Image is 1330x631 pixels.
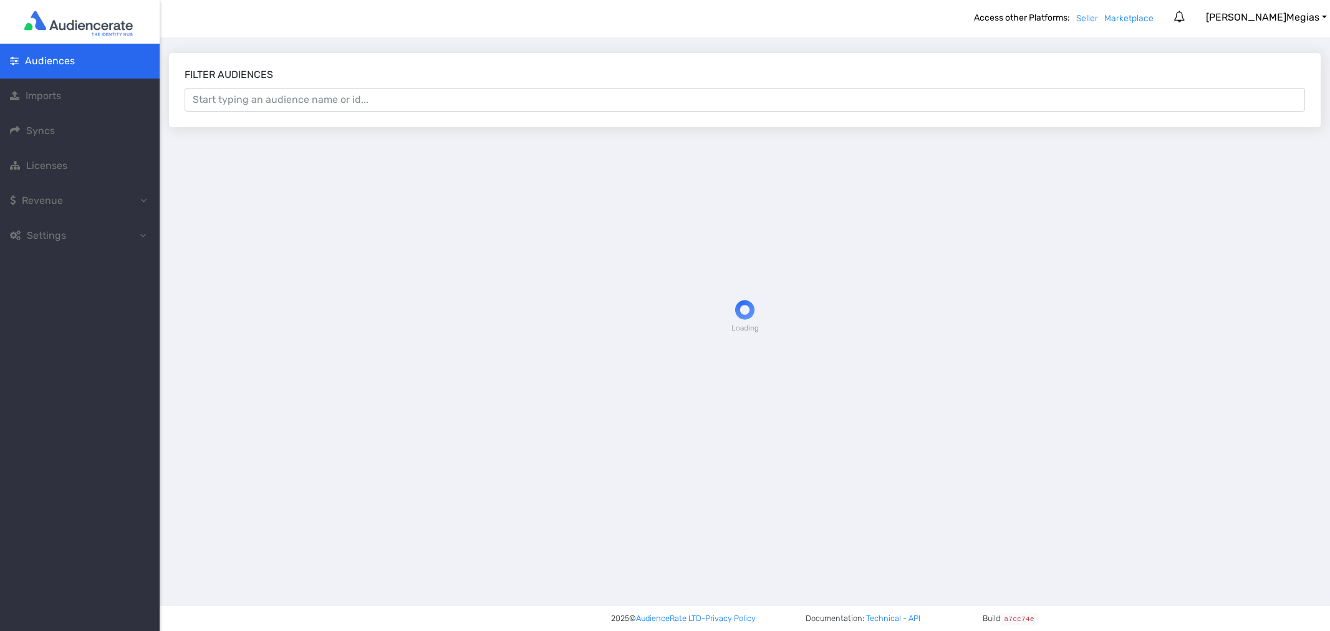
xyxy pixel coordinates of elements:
[25,55,75,67] span: Audiences
[731,322,759,334] span: Loading
[26,90,61,102] span: Imports
[26,125,55,137] span: Syncs
[26,160,67,171] span: Licenses
[22,195,63,206] span: Revenue
[733,298,757,322] img: preloader
[27,229,66,241] span: Settings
